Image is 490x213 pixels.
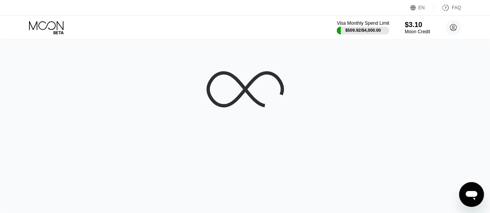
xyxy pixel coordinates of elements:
div: FAQ [452,5,461,10]
div: $3.10Moon Credit [405,21,430,34]
div: FAQ [434,4,461,12]
iframe: Button to launch messaging window [459,182,484,207]
div: EN [418,5,425,10]
div: Moon Credit [405,29,430,34]
div: EN [410,4,434,12]
div: Visa Monthly Spend Limit [337,20,389,26]
div: $3.10 [405,21,430,29]
div: $509.92 / $4,000.00 [345,28,381,32]
div: Visa Monthly Spend Limit$509.92/$4,000.00 [337,20,389,34]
